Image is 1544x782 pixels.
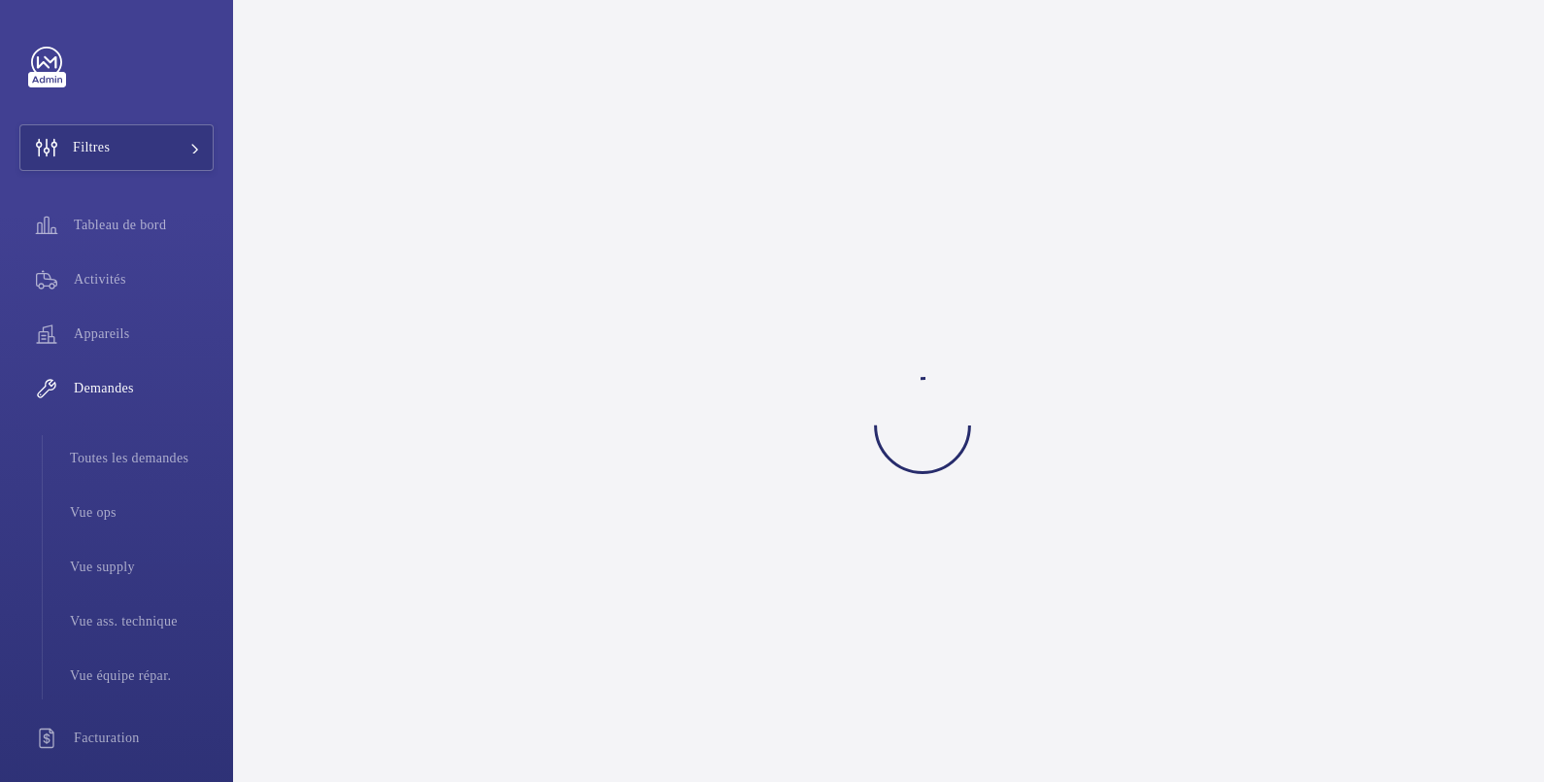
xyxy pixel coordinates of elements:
[74,270,214,289] span: Activités
[70,666,214,686] span: Vue équipe répar.
[70,449,214,468] span: Toutes les demandes
[70,612,214,631] span: Vue ass. technique
[70,558,214,577] span: Vue supply
[73,138,110,157] span: Filtres
[74,729,214,748] span: Facturation
[74,324,214,344] span: Appareils
[74,216,214,235] span: Tableau de bord
[74,379,214,398] span: Demandes
[70,503,214,523] span: Vue ops
[19,124,214,171] button: Filtres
